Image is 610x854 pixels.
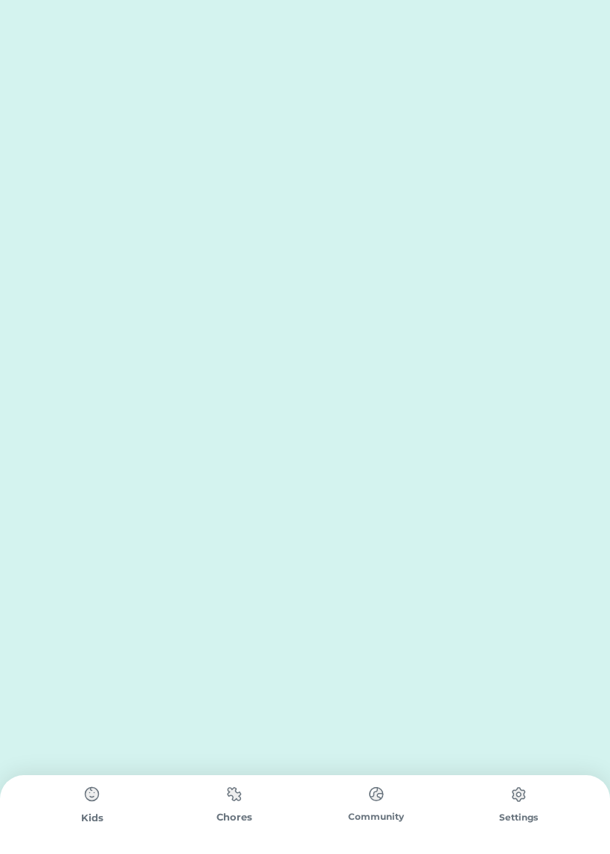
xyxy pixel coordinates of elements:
[21,811,163,826] div: Kids
[362,780,391,809] img: type%3Dchores%2C%20state%3Ddefault.svg
[219,780,249,809] img: type%3Dchores%2C%20state%3Ddefault.svg
[305,810,447,823] div: Community
[77,780,107,809] img: type%3Dchores%2C%20state%3Ddefault.svg
[163,810,305,825] div: Chores
[447,811,589,824] div: Settings
[504,780,533,809] img: type%3Dchores%2C%20state%3Ddefault.svg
